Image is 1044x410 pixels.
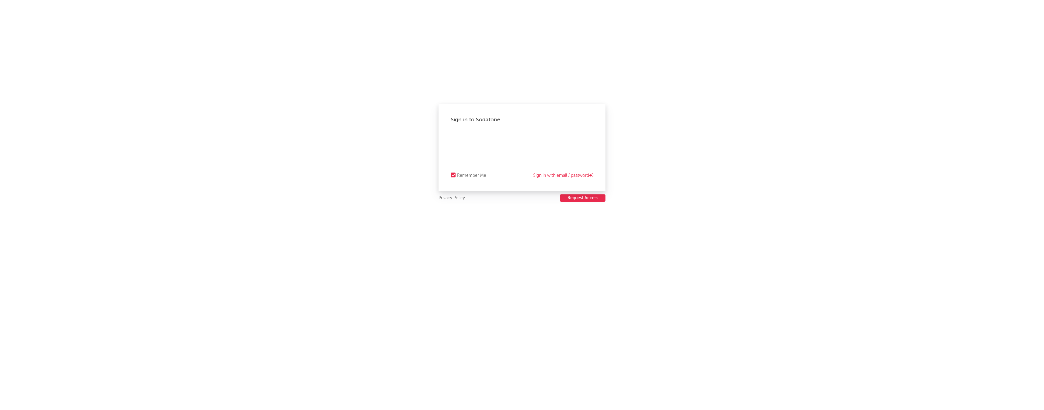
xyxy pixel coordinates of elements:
[560,194,605,202] button: Request Access
[439,194,465,202] a: Privacy Policy
[457,172,486,179] div: Remember Me
[533,172,593,179] a: Sign in with email / password
[451,116,593,123] div: Sign in to Sodatone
